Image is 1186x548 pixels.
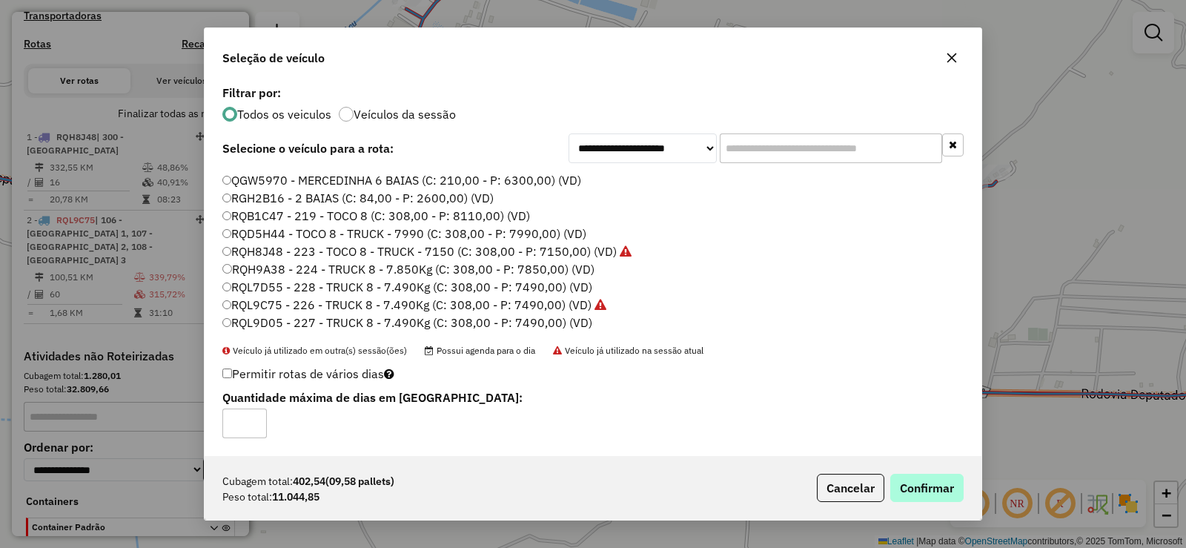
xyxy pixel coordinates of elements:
label: Permitir rotas de vários dias [222,360,394,388]
strong: 11.044,85 [272,489,319,505]
input: RQL9D05 - 227 - TRUCK 8 - 7.490Kg (C: 308,00 - P: 7490,00) (VD) [222,318,231,327]
input: RGH2B16 - 2 BAIAS (C: 84,00 - P: 2600,00) (VD) [222,194,231,202]
span: Seleção de veículo [222,49,325,67]
input: RQD5H44 - TOCO 8 - TRUCK - 7990 (C: 308,00 - P: 7990,00) (VD) [222,229,231,238]
input: Permitir rotas de vários dias [222,369,232,378]
input: RQH8J48 - 223 - TOCO 8 - TRUCK - 7150 (C: 308,00 - P: 7150,00) (VD) [222,247,231,256]
label: RGH2B16 - 2 BAIAS (C: 84,00 - P: 2600,00) (VD) [222,189,494,207]
span: Cubagem total: [222,474,293,489]
label: RQH9A38 - 224 - TRUCK 8 - 7.850Kg (C: 308,00 - P: 7850,00) (VD) [222,260,594,278]
label: Quantidade máxima de dias em [GEOGRAPHIC_DATA]: [222,389,711,406]
input: RQH9A38 - 224 - TRUCK 8 - 7.850Kg (C: 308,00 - P: 7850,00) (VD) [222,264,232,274]
label: RQL9C75 - 226 - TRUCK 8 - 7.490Kg (C: 308,00 - P: 7490,00) (VD) [222,296,606,314]
label: RQD5H44 - TOCO 8 - TRUCK - 7990 (C: 308,00 - P: 7990,00) (VD) [222,225,586,242]
span: Veículo já utilizado em outra(s) sessão(ões) [222,345,407,356]
strong: 402,54 [293,474,394,489]
input: QGW5970 - MERCEDINHA 6 BAIAS (C: 210,00 - P: 6300,00) (VD) [222,176,231,185]
i: Veículo já utilizado na sessão atual [620,245,632,257]
label: Todos os veiculos [237,108,331,120]
input: RQB1C47 - 219 - TOCO 8 (C: 308,00 - P: 8110,00) (VD) [222,211,231,220]
label: Veículos da sessão [354,108,456,120]
i: Veículo já utilizado na sessão atual [594,299,606,311]
i: Selecione pelo menos um veículo [384,368,394,380]
strong: Selecione o veículo para a rota: [222,141,394,156]
label: RQL9D05 - 227 - TRUCK 8 - 7.490Kg (C: 308,00 - P: 7490,00) (VD) [222,314,592,331]
span: Peso total: [222,489,272,505]
span: (09,58 pallets) [325,475,394,488]
span: Possui agenda para o dia [425,345,535,356]
input: RQL9C75 - 226 - TRUCK 8 - 7.490Kg (C: 308,00 - P: 7490,00) (VD) [222,300,231,309]
label: RQL7D55 - 228 - TRUCK 8 - 7.490Kg (C: 308,00 - P: 7490,00) (VD) [222,278,592,296]
label: RQB1C47 - 219 - TOCO 8 (C: 308,00 - P: 8110,00) (VD) [222,207,530,225]
label: Filtrar por: [222,84,964,102]
label: RQH8J48 - 223 - TOCO 8 - TRUCK - 7150 (C: 308,00 - P: 7150,00) (VD) [222,242,632,260]
span: Veículo já utilizado na sessão atual [553,345,703,356]
label: QGW5970 - MERCEDINHA 6 BAIAS (C: 210,00 - P: 6300,00) (VD) [222,171,581,189]
input: RQL7D55 - 228 - TRUCK 8 - 7.490Kg (C: 308,00 - P: 7490,00) (VD) [222,283,231,291]
button: Confirmar [890,474,964,502]
button: Cancelar [817,474,884,502]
